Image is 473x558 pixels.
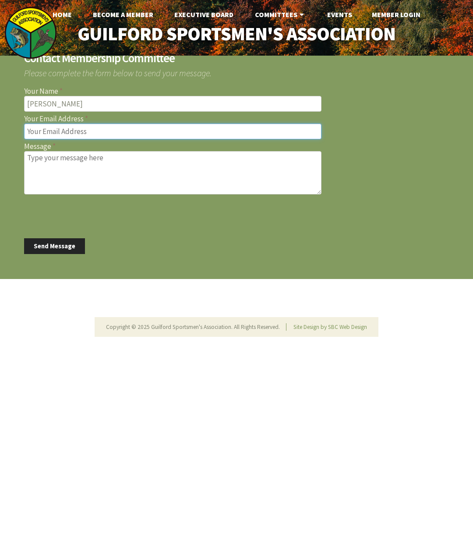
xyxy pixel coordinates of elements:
a: Become A Member [86,6,160,23]
span: Please complete the form below to send your message. [24,64,449,78]
label: Your Email Address [24,115,449,123]
a: Member Login [365,6,427,23]
a: Guilford Sportsmen's Association [61,18,412,50]
label: Your Name [24,88,449,95]
label: Message [24,143,449,150]
input: Your Email Address [24,124,321,139]
img: logo_sm.png [4,7,57,59]
iframe: reCAPTCHA [24,198,157,232]
a: Committees [248,6,313,23]
a: Events [320,6,359,23]
a: Executive Board [167,6,240,23]
a: Home [46,6,79,23]
button: Send Message [24,238,85,254]
h2: Contact Membership Committee [24,53,449,64]
li: Copyright © 2025 Guilford Sportsmen's Association. All Rights Reserved. [106,323,286,331]
a: Site Design by SBC Web Design [293,323,367,331]
input: Your Name [24,96,321,112]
